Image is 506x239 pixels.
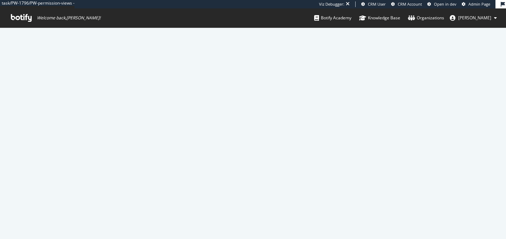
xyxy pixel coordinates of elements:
a: Botify Academy [314,8,351,27]
span: alexandre [458,15,491,21]
div: Viz Debugger: [319,1,344,7]
a: CRM Account [391,1,422,7]
span: Admin Page [468,1,490,7]
div: Knowledge Base [359,14,400,21]
a: CRM User [361,1,386,7]
span: Open in dev [434,1,456,7]
a: Organizations [408,8,444,27]
span: CRM Account [398,1,422,7]
span: CRM User [368,1,386,7]
div: Botify Academy [314,14,351,21]
button: [PERSON_NAME] [444,12,502,24]
div: animation [228,115,278,140]
a: Open in dev [427,1,456,7]
div: Organizations [408,14,444,21]
a: Admin Page [462,1,490,7]
a: Knowledge Base [359,8,400,27]
span: Welcome back, [PERSON_NAME] ! [37,15,100,21]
